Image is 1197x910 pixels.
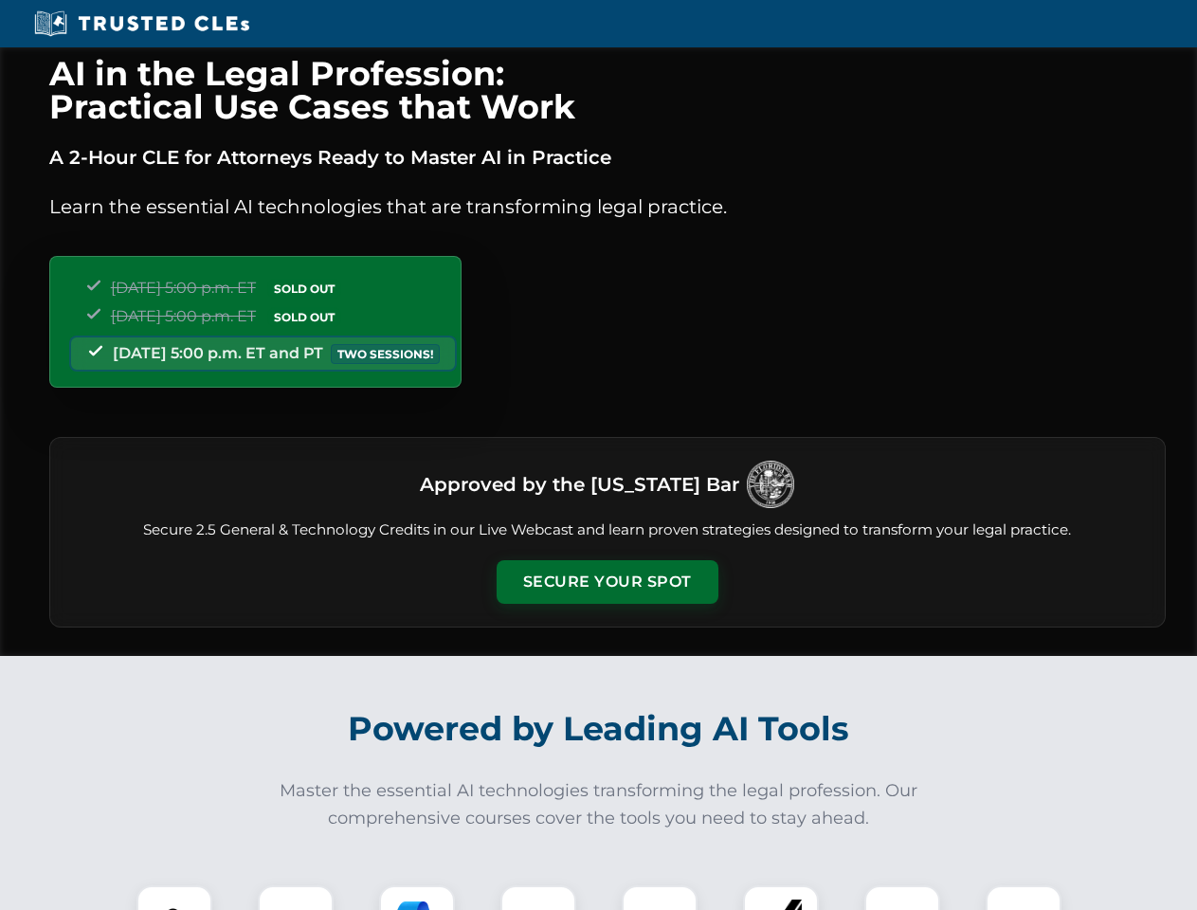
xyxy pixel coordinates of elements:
h2: Powered by Leading AI Tools [74,696,1124,762]
span: [DATE] 5:00 p.m. ET [111,279,256,297]
img: Logo [747,461,794,508]
img: Trusted CLEs [28,9,255,38]
h1: AI in the Legal Profession: Practical Use Cases that Work [49,57,1166,123]
span: SOLD OUT [267,307,341,327]
p: Learn the essential AI technologies that are transforming legal practice. [49,191,1166,222]
p: A 2-Hour CLE for Attorneys Ready to Master AI in Practice [49,142,1166,173]
p: Master the essential AI technologies transforming the legal profession. Our comprehensive courses... [267,777,931,832]
button: Secure Your Spot [497,560,718,604]
p: Secure 2.5 General & Technology Credits in our Live Webcast and learn proven strategies designed ... [73,519,1142,541]
h3: Approved by the [US_STATE] Bar [420,467,739,501]
span: [DATE] 5:00 p.m. ET [111,307,256,325]
span: SOLD OUT [267,279,341,299]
